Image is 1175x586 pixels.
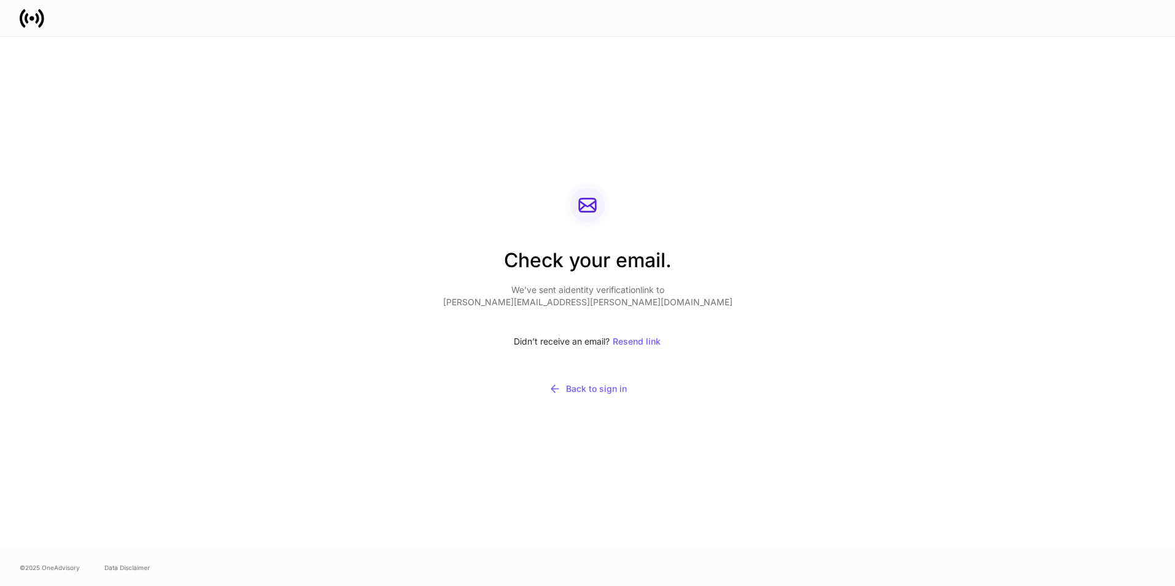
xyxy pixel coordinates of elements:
[443,247,733,284] h2: Check your email.
[104,563,150,572] a: Data Disclaimer
[443,284,733,308] p: We’ve sent a identity verification link to [PERSON_NAME][EMAIL_ADDRESS][PERSON_NAME][DOMAIN_NAME]
[612,328,661,355] button: Resend link
[549,383,627,395] div: Back to sign in
[20,563,80,572] span: © 2025 OneAdvisory
[613,337,661,346] div: Resend link
[443,328,733,355] div: Didn’t receive an email?
[443,375,733,403] button: Back to sign in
